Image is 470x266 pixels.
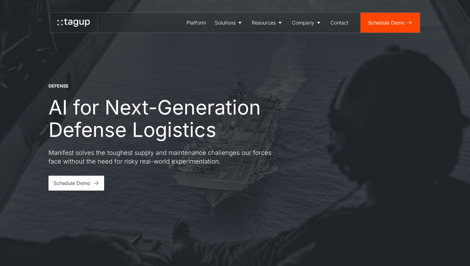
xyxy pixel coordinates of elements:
div: Company [292,19,314,26]
a: Company [288,13,326,33]
a: Contact [326,13,353,33]
a: Solutions [210,13,247,33]
p: Manifest solves the toughest supply and maintenance challenges our forces face without the need f... [48,148,272,166]
h1: AI for Next-Generation Defense Logistics [48,96,310,141]
div: Resources [252,19,276,26]
a: Resources [247,13,288,33]
div: Contact [330,19,348,26]
div: Platform [187,19,206,26]
a: Schedule Demo [361,13,420,33]
div: Solutions [215,19,236,26]
a: Platform [182,13,210,33]
div: Schedule Demo [368,19,405,26]
div: DEFENSE [48,83,69,89]
div: Schedule Demo [53,179,90,187]
a: Schedule Demo [48,176,104,191]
